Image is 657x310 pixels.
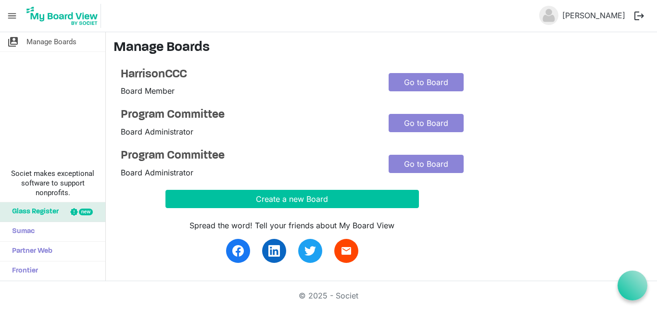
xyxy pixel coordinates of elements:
span: email [341,245,352,257]
span: Partner Web [7,242,52,261]
div: Spread the word! Tell your friends about My Board View [165,220,419,231]
a: Program Committee [121,149,374,163]
div: new [79,209,93,215]
a: Go to Board [389,155,464,173]
span: Manage Boards [26,32,76,51]
a: HarrisonCCC [121,68,374,82]
span: menu [3,7,21,25]
img: twitter.svg [304,245,316,257]
h3: Manage Boards [114,40,649,56]
a: email [334,239,358,263]
img: no-profile-picture.svg [539,6,558,25]
a: My Board View Logo [24,4,105,28]
a: Program Committee [121,108,374,122]
img: linkedin.svg [268,245,280,257]
button: Create a new Board [165,190,419,208]
a: Go to Board [389,73,464,91]
span: Glass Register [7,202,59,222]
span: Board Administrator [121,168,193,177]
span: Societ makes exceptional software to support nonprofits. [4,169,101,198]
span: Sumac [7,222,35,241]
span: Board Administrator [121,127,193,136]
img: My Board View Logo [24,4,101,28]
img: facebook.svg [232,245,244,257]
a: [PERSON_NAME] [558,6,629,25]
span: switch_account [7,32,19,51]
a: © 2025 - Societ [299,291,358,300]
button: logout [629,6,649,26]
a: Go to Board [389,114,464,132]
span: Board Member [121,86,175,96]
span: Frontier [7,261,38,281]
